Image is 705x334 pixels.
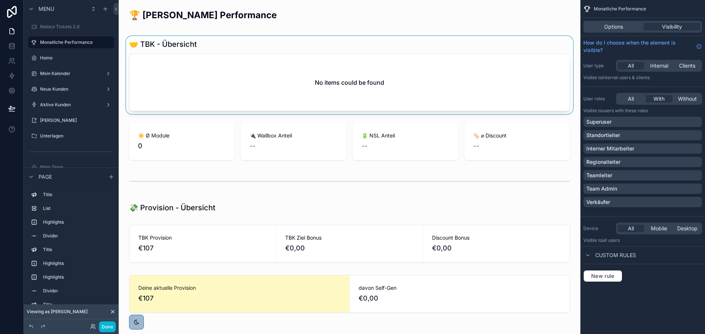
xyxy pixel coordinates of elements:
p: Team Admin [586,185,617,192]
span: Viewing as [PERSON_NAME] [27,309,88,315]
p: Teamleiter [586,172,612,179]
p: Standortleiter [586,132,620,139]
label: Highlights [43,260,111,266]
span: Desktop [677,225,698,232]
span: Internal users & clients [602,75,650,80]
label: Mein Kalender [40,71,102,77]
span: All [628,95,634,103]
label: Title [43,247,111,253]
label: User roles [583,96,613,102]
label: Aktive Kunden [40,102,102,108]
span: Without [678,95,697,103]
button: New rule [583,270,622,282]
span: Custom rules [595,252,636,259]
label: Home [40,55,113,61]
span: all users [602,237,620,243]
a: Mein Kalender [28,68,114,80]
label: User type [583,63,613,69]
span: How do I choose when the element is visible? [583,39,693,54]
p: Visible to [583,75,702,81]
label: Title [43,192,111,198]
label: List [43,205,111,211]
label: Unterlagen [40,133,113,139]
p: Verkäufer [586,198,610,206]
button: Done [99,321,116,332]
label: [PERSON_NAME] [40,117,113,123]
span: With [653,95,665,103]
span: Monatliche Performance [594,6,646,12]
label: Highlights [43,274,111,280]
label: Monatliche Performance [40,39,110,45]
label: Divider [43,288,111,294]
p: Regionalleiter [586,158,620,166]
span: All [628,225,634,232]
p: Visible to [583,108,702,114]
label: Device [583,226,613,231]
label: Noloco Tickets 2.0 [40,24,113,30]
span: New rule [588,273,617,279]
a: How do I choose when the element is visible? [583,39,702,54]
p: Superuser [586,118,612,126]
a: Aktive Kunden [28,99,114,111]
span: Page [39,173,52,181]
p: Interner Mitarbeiter [586,145,634,152]
span: Visibility [662,23,682,30]
span: All [628,62,634,69]
div: scrollable content [24,185,119,319]
p: Visible to [583,237,702,243]
span: Menu [39,5,54,13]
span: Clients [679,62,695,69]
label: Mein Team [40,164,113,170]
span: Options [604,23,623,30]
a: Neue Kunden [28,83,114,95]
span: Internal [650,62,668,69]
label: Divider [43,233,111,239]
a: Mein Team [28,161,114,173]
label: Title [43,302,111,308]
span: Users with these roles [602,108,648,113]
a: Home [28,52,114,64]
a: Unterlagen [28,130,114,142]
a: Monatliche Performance [28,36,114,48]
label: Highlights [43,219,111,225]
label: Neue Kunden [40,86,102,92]
a: Noloco Tickets 2.0 [28,21,114,33]
a: [PERSON_NAME] [28,114,114,126]
span: Mobile [651,225,667,232]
